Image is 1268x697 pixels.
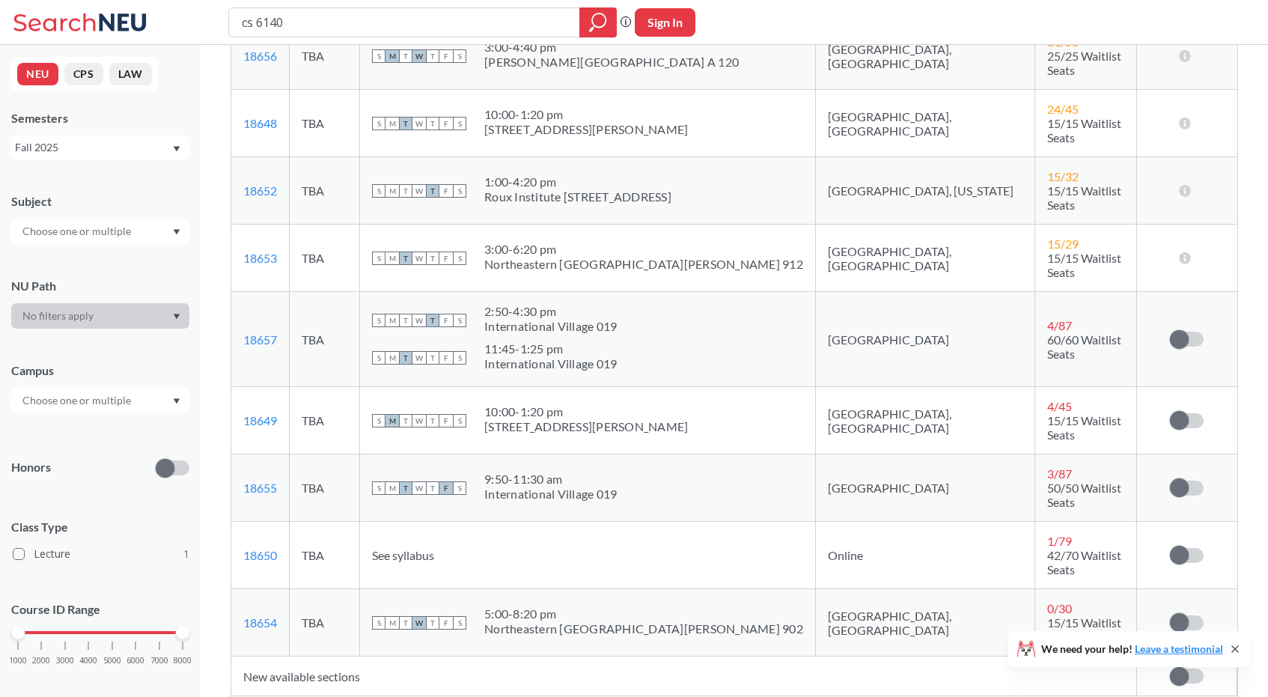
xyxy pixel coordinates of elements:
[453,314,466,327] span: S
[815,387,1034,454] td: [GEOGRAPHIC_DATA], [GEOGRAPHIC_DATA]
[412,49,426,63] span: W
[484,404,688,419] div: 10:00 - 1:20 pm
[635,8,695,37] button: Sign In
[439,314,453,327] span: F
[439,414,453,427] span: F
[17,63,58,85] button: NEU
[32,657,50,665] span: 2000
[426,616,439,630] span: T
[290,522,360,589] td: TBA
[290,454,360,522] td: TBA
[372,351,385,365] span: S
[1047,251,1121,279] span: 15/15 Waitlist Seats
[484,487,617,502] div: International Village 019
[1047,399,1072,413] span: 4 / 45
[484,257,803,272] div: Northeastern [GEOGRAPHIC_DATA][PERSON_NAME] 912
[385,49,399,63] span: M
[412,314,426,327] span: W
[385,184,399,198] span: M
[15,222,141,240] input: Choose one or multiple
[1047,169,1079,183] span: 15 / 32
[11,459,51,476] p: Honors
[385,414,399,427] span: M
[439,252,453,265] span: F
[243,251,277,265] a: 18653
[399,117,412,130] span: T
[399,252,412,265] span: T
[372,49,385,63] span: S
[439,481,453,495] span: F
[173,146,180,152] svg: Dropdown arrow
[1047,615,1121,644] span: 15/15 Waitlist Seats
[484,304,617,319] div: 2:50 - 4:30 pm
[385,351,399,365] span: M
[15,392,141,410] input: Choose one or multiple
[426,49,439,63] span: T
[150,657,168,665] span: 7000
[1047,332,1121,361] span: 60/60 Waitlist Seats
[385,252,399,265] span: M
[290,90,360,157] td: TBA
[243,548,277,562] a: 18650
[79,657,97,665] span: 4000
[127,657,144,665] span: 6000
[11,388,189,413] div: Dropdown arrow
[484,319,617,334] div: International Village 019
[1047,237,1079,251] span: 15 / 29
[815,157,1034,225] td: [GEOGRAPHIC_DATA], [US_STATE]
[290,157,360,225] td: TBA
[815,90,1034,157] td: [GEOGRAPHIC_DATA], [GEOGRAPHIC_DATA]
[372,616,385,630] span: S
[11,110,189,127] div: Semesters
[399,351,412,365] span: T
[484,419,688,434] div: [STREET_ADDRESS][PERSON_NAME]
[453,414,466,427] span: S
[439,616,453,630] span: F
[290,22,360,90] td: TBA
[290,387,360,454] td: TBA
[484,174,671,189] div: 1:00 - 4:20 pm
[412,252,426,265] span: W
[385,616,399,630] span: M
[439,49,453,63] span: F
[453,184,466,198] span: S
[426,351,439,365] span: T
[453,351,466,365] span: S
[11,278,189,294] div: NU Path
[9,657,27,665] span: 1000
[453,481,466,495] span: S
[484,356,617,371] div: International Village 019
[426,252,439,265] span: T
[11,362,189,379] div: Campus
[815,292,1034,387] td: [GEOGRAPHIC_DATA]
[243,49,277,63] a: 18656
[15,139,171,156] div: Fall 2025
[1047,116,1121,144] span: 15/15 Waitlist Seats
[290,225,360,292] td: TBA
[372,414,385,427] span: S
[173,314,180,320] svg: Dropdown arrow
[453,616,466,630] span: S
[412,351,426,365] span: W
[231,657,1136,696] td: New available sections
[290,589,360,657] td: TBA
[372,117,385,130] span: S
[109,63,152,85] button: LAW
[56,657,74,665] span: 3000
[453,252,466,265] span: S
[484,606,803,621] div: 5:00 - 8:20 pm
[290,292,360,387] td: TBA
[1047,102,1079,116] span: 24 / 45
[385,117,399,130] span: M
[1135,642,1223,655] a: Leave a testimonial
[1041,644,1223,654] span: We need your help!
[243,116,277,130] a: 18648
[385,314,399,327] span: M
[412,117,426,130] span: W
[426,314,439,327] span: T
[484,242,803,257] div: 3:00 - 6:20 pm
[579,7,617,37] div: magnifying glass
[372,481,385,495] span: S
[372,184,385,198] span: S
[426,481,439,495] span: T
